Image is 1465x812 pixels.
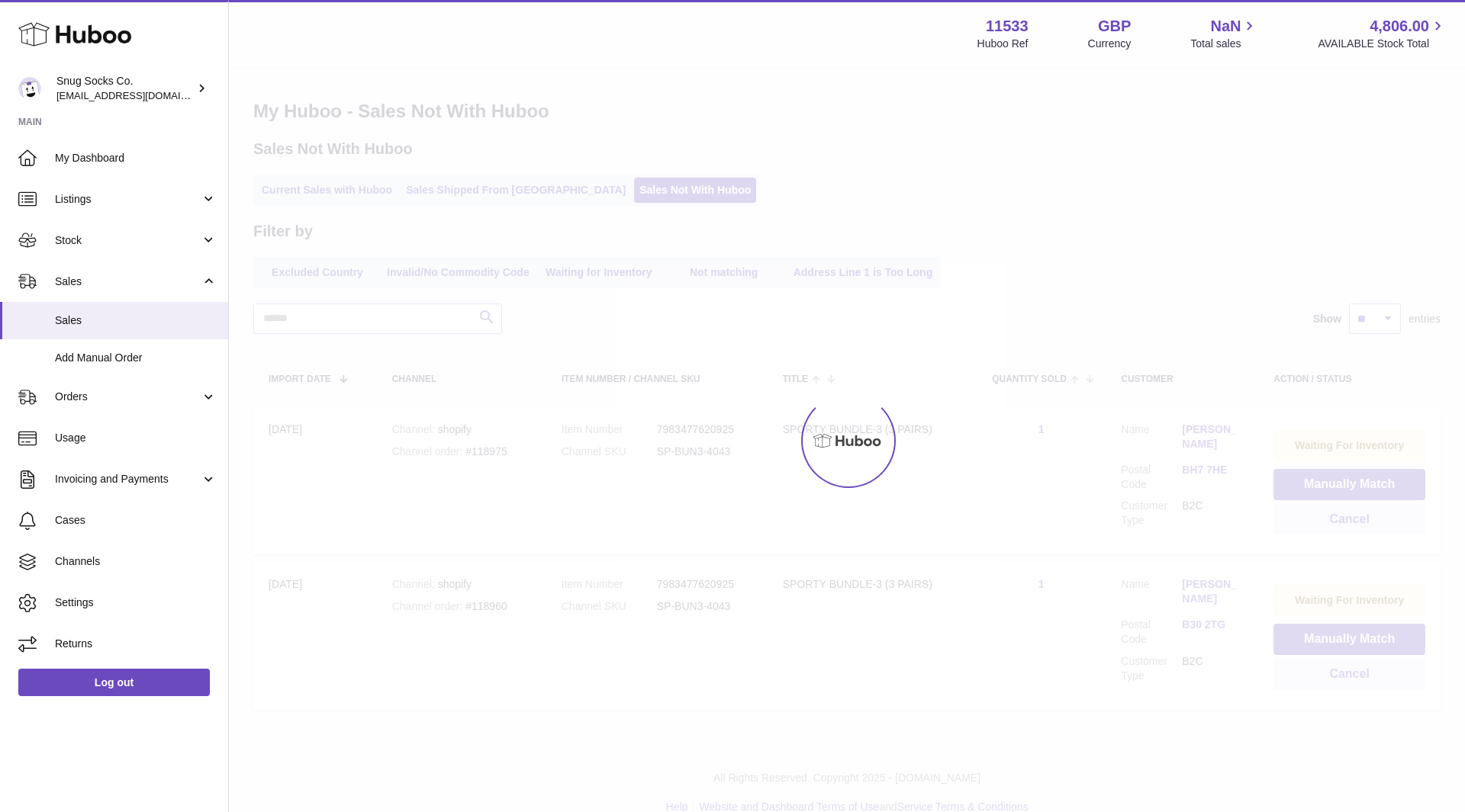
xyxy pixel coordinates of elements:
span: Usage [55,431,217,445]
span: Listings [55,192,201,207]
a: NaN Total sales [1190,16,1258,51]
span: NaN [1210,16,1241,37]
span: Sales [55,274,201,289]
span: Sales [55,313,217,328]
span: Orders [55,390,201,404]
strong: GBP [1098,16,1131,37]
span: Returns [55,637,217,651]
span: Invoicing and Payments [55,472,201,486]
div: Snug Socks Co. [56,74,194,103]
span: 4,806.00 [1370,16,1429,37]
span: Total sales [1190,37,1258,51]
span: My Dashboard [55,151,217,165]
span: Cases [55,513,217,528]
div: Huboo Ref [977,37,1029,51]
span: AVAILABLE Stock Total [1318,37,1447,51]
span: [EMAIL_ADDRESS][DOMAIN_NAME] [56,89,224,101]
div: Currency [1088,37,1132,51]
span: Channels [55,554,217,569]
img: info@snugsocks.co.uk [18,77,41,100]
span: Stock [55,233,201,248]
strong: 11533 [986,16,1029,37]
span: Settings [55,595,217,610]
a: Log out [18,669,210,696]
a: 4,806.00 AVAILABLE Stock Total [1318,16,1447,51]
span: Add Manual Order [55,351,217,365]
